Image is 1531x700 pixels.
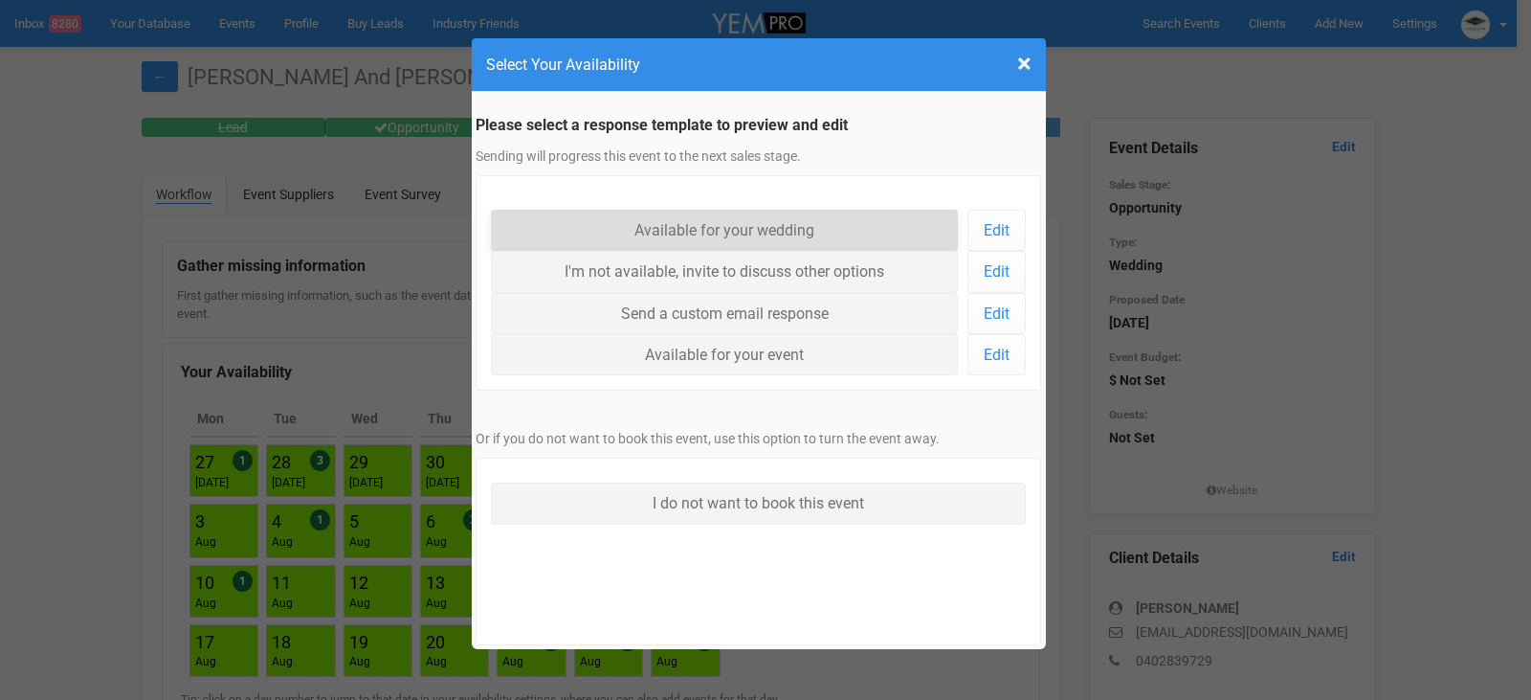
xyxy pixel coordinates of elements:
[491,483,1027,524] a: I do not want to book this event
[1017,48,1032,79] span: ×
[967,210,1026,251] a: Edit
[491,210,959,251] a: Available for your wedding
[486,53,1032,77] h4: Select Your Availability
[967,293,1026,334] a: Edit
[491,334,959,375] a: Available for your event
[476,147,1042,166] p: Sending will progress this event to the next sales stage.
[967,334,1026,375] a: Edit
[491,251,959,292] a: I'm not available, invite to discuss other options
[967,251,1026,292] a: Edit
[476,429,1042,448] p: Or if you do not want to book this event, use this option to turn the event away.
[476,115,1042,137] legend: Please select a response template to preview and edit
[491,293,959,334] a: Send a custom email response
